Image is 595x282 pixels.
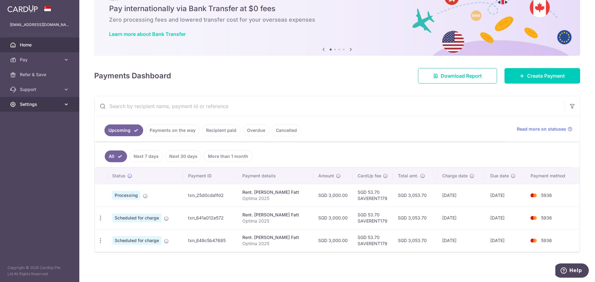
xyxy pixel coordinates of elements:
[527,237,540,244] img: Bank Card
[437,206,485,229] td: [DATE]
[353,229,393,252] td: SGD 53.70 SAVERENT179
[555,263,589,279] iframe: Opens a widget where you can find more information
[527,192,540,199] img: Bank Card
[112,214,161,222] span: Scheduled for charge
[183,184,237,206] td: txn_25d0cda1fd2
[353,184,393,206] td: SGD 53.70 SAVERENT179
[358,173,381,179] span: CardUp fee
[130,150,163,162] a: Next 7 days
[183,206,237,229] td: txn_641a012e572
[242,218,308,224] p: Optima 2025
[418,68,497,84] a: Download Report
[442,173,468,179] span: Charge date
[272,124,301,136] a: Cancelled
[313,184,353,206] td: SGD 3,000.00
[441,72,482,80] span: Download Report
[105,150,127,162] a: All
[20,101,61,107] span: Settings
[526,168,580,184] th: Payment method
[313,206,353,229] td: SGD 3,000.00
[112,191,140,200] span: Processing
[490,173,509,179] span: Due date
[242,241,308,247] p: Optima 2025
[20,72,61,78] span: Refer & Save
[146,124,200,136] a: Payments on the way
[109,31,186,37] a: Learn more about Bank Transfer
[517,126,566,132] span: Read more on statuses
[165,150,201,162] a: Next 30 days
[10,22,69,28] p: [EMAIL_ADDRESS][DOMAIN_NAME]
[20,57,61,63] span: Pay
[95,96,565,116] input: Search by recipient name, payment id or reference
[485,229,526,252] td: [DATE]
[505,68,580,84] a: Create Payment
[313,229,353,252] td: SGD 3,000.00
[437,184,485,206] td: [DATE]
[527,72,565,80] span: Create Payment
[398,173,418,179] span: Total amt.
[112,173,126,179] span: Status
[243,124,269,136] a: Overdue
[237,168,313,184] th: Payment details
[242,189,308,195] div: Rent. [PERSON_NAME] Fatt
[94,70,171,81] h4: Payments Dashboard
[242,195,308,202] p: Optima 2025
[318,173,334,179] span: Amount
[109,16,565,24] h6: Zero processing fees and lowered transfer cost for your overseas expenses
[183,229,237,252] td: txn_849c5b47685
[485,206,526,229] td: [DATE]
[541,215,552,220] span: 5936
[541,238,552,243] span: 5936
[202,124,240,136] a: Recipient paid
[527,214,540,222] img: Bank Card
[112,236,161,245] span: Scheduled for charge
[109,4,565,14] h5: Pay internationally via Bank Transfer at $0 fees
[204,150,252,162] a: More than 1 month
[20,42,61,48] span: Home
[104,124,143,136] a: Upcoming
[437,229,485,252] td: [DATE]
[393,229,437,252] td: SGD 3,053.70
[7,5,38,12] img: CardUp
[517,126,572,132] a: Read more on statuses
[485,184,526,206] td: [DATE]
[183,168,237,184] th: Payment ID
[393,206,437,229] td: SGD 3,053.70
[393,184,437,206] td: SGD 3,053.70
[20,86,61,93] span: Support
[242,212,308,218] div: Rent. [PERSON_NAME] Fatt
[353,206,393,229] td: SGD 53.70 SAVERENT179
[541,193,552,198] span: 5936
[242,234,308,241] div: Rent. [PERSON_NAME] Fatt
